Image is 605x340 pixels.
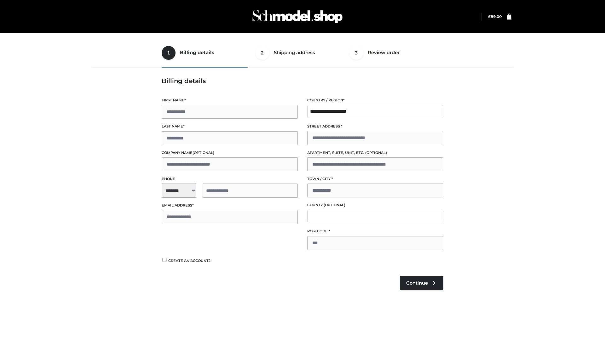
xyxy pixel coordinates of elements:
[162,176,298,182] label: Phone
[365,150,387,155] span: (optional)
[162,258,167,262] input: Create an account?
[307,150,443,156] label: Apartment, suite, unit, etc.
[324,203,345,207] span: (optional)
[162,77,443,85] h3: Billing details
[488,14,502,19] a: £89.00
[488,14,491,19] span: £
[307,228,443,234] label: Postcode
[250,4,345,29] img: Schmodel Admin 964
[307,123,443,129] label: Street address
[307,97,443,103] label: Country / Region
[307,176,443,182] label: Town / City
[162,202,298,208] label: Email address
[307,202,443,208] label: County
[168,258,211,263] span: Create an account?
[488,14,502,19] bdi: 89.00
[162,123,298,129] label: Last name
[162,150,298,156] label: Company name
[162,97,298,103] label: First name
[193,150,214,155] span: (optional)
[400,276,443,290] a: Continue
[406,280,428,286] span: Continue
